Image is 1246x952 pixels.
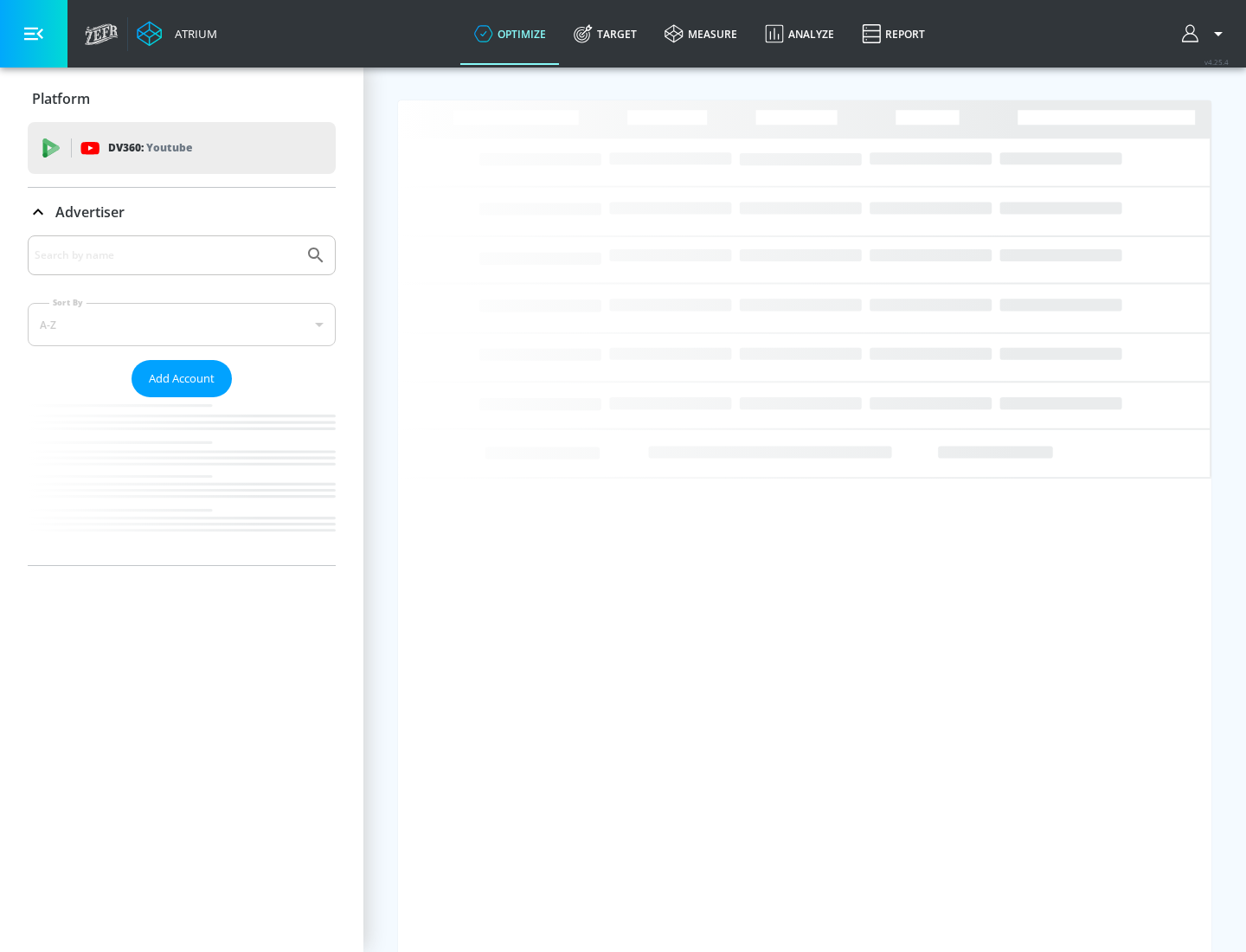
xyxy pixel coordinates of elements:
[28,188,336,236] div: Advertiser
[108,138,192,158] p: DV360:
[55,203,125,222] p: Advertiser
[560,3,651,65] a: Target
[168,26,217,42] div: Atrium
[149,369,215,389] span: Add Account
[460,3,560,65] a: optimize
[35,244,297,267] input: Search by name
[28,303,336,346] div: A-Z
[28,122,336,174] div: DV360: Youtube
[751,3,848,65] a: Analyze
[49,297,87,308] label: Sort By
[137,21,217,47] a: Atrium
[132,360,232,397] button: Add Account
[28,397,336,565] nav: list of Advertiser
[848,3,939,65] a: Report
[146,138,192,157] p: Youtube
[651,3,751,65] a: measure
[28,74,336,123] div: Platform
[1204,57,1229,67] span: v 4.25.4
[28,235,336,565] div: Advertiser
[32,89,90,108] p: Platform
